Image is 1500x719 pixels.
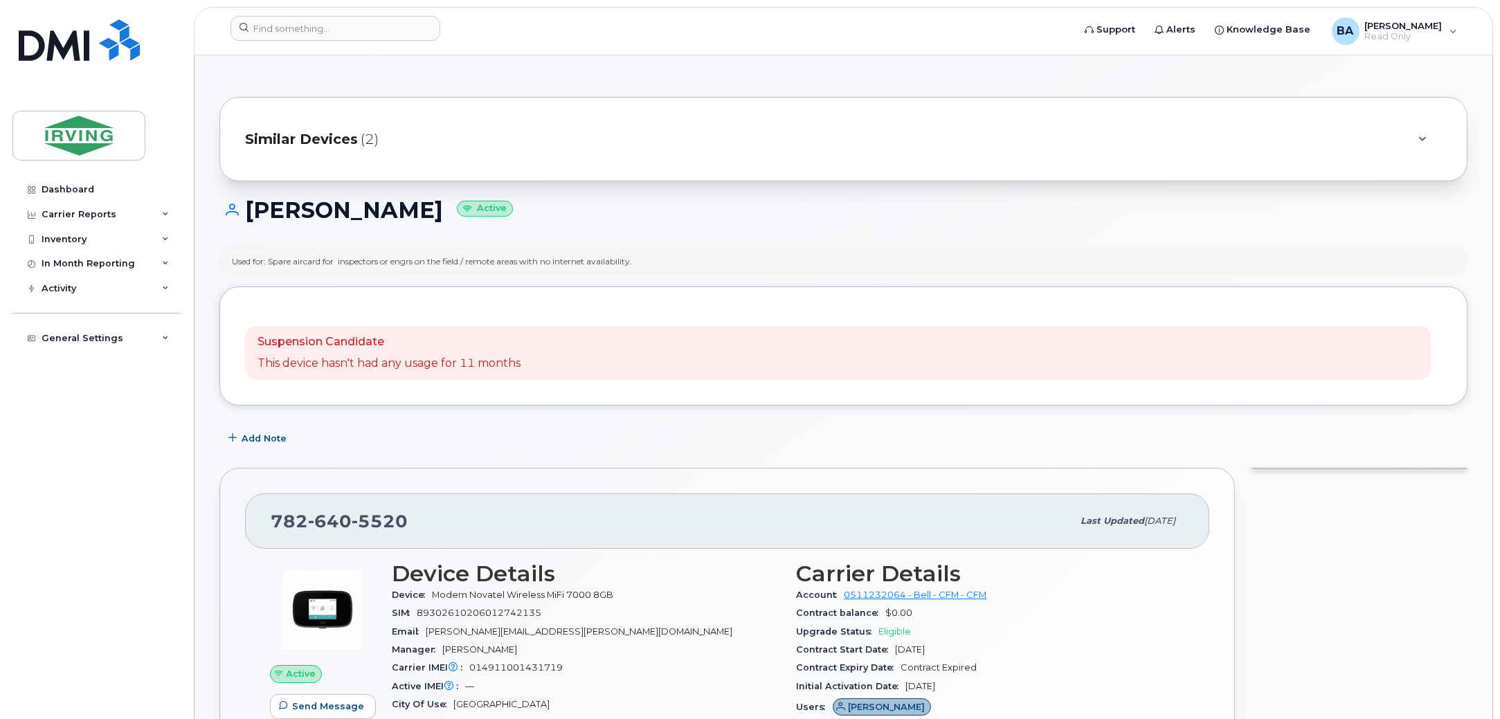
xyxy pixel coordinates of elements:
[833,702,932,712] a: [PERSON_NAME]
[281,568,364,651] img: image20231002-3703462-u4uwl5.jpeg
[392,561,780,586] h3: Device Details
[797,590,844,600] span: Account
[901,662,977,673] span: Contract Expired
[1144,516,1175,526] span: [DATE]
[432,590,613,600] span: Modem Novatel Wireless MiFi 7000 8GB
[392,681,465,691] span: Active IMEI
[797,644,896,655] span: Contract Start Date
[797,561,1185,586] h3: Carrier Details
[286,667,316,680] span: Active
[392,662,469,673] span: Carrier IMEI
[896,644,925,655] span: [DATE]
[257,356,521,372] p: This device hasn't had any usage for 11 months
[465,681,474,691] span: —
[292,700,364,713] span: Send Message
[361,129,379,149] span: (2)
[270,694,376,719] button: Send Message
[1081,516,1144,526] span: Last updated
[797,626,879,637] span: Upgrade Status
[392,644,442,655] span: Manager
[219,426,298,451] button: Add Note
[797,608,886,618] span: Contract balance
[426,626,732,637] span: [PERSON_NAME][EMAIL_ADDRESS][PERSON_NAME][DOMAIN_NAME]
[392,608,417,618] span: SIM
[352,511,408,531] span: 5520
[392,699,453,709] span: City Of Use
[457,201,513,217] small: Active
[442,644,517,655] span: [PERSON_NAME]
[392,590,432,600] span: Device
[879,626,912,637] span: Eligible
[308,511,352,531] span: 640
[453,699,550,709] span: [GEOGRAPHIC_DATA]
[844,590,987,600] a: 0511232064 - Bell - CFM - CFM
[392,626,426,637] span: Email
[797,681,906,691] span: Initial Activation Date
[906,681,936,691] span: [DATE]
[797,662,901,673] span: Contract Expiry Date
[469,662,563,673] span: 014911001431719
[271,511,408,531] span: 782
[257,334,521,350] p: Suspension Candidate
[242,432,287,445] span: Add Note
[245,129,358,149] span: Similar Devices
[219,198,1467,222] h1: [PERSON_NAME]
[886,608,913,618] span: $0.00
[417,608,541,618] span: 89302610206012742135
[848,700,925,713] span: [PERSON_NAME]
[232,255,632,267] div: Used for: Spare aircard for inspectors or engrs on the field / remote areas with no internet avai...
[797,702,833,712] span: Users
